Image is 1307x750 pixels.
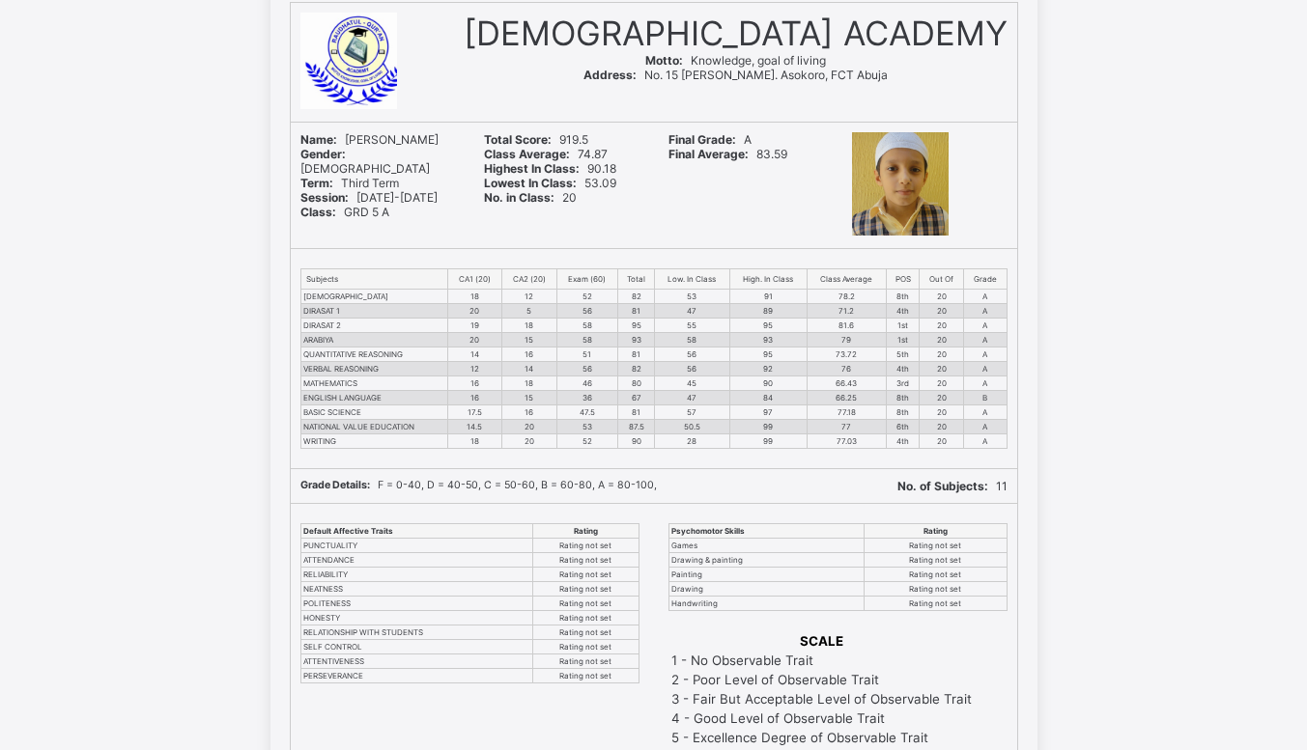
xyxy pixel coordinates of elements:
[532,553,639,568] td: Rating not set
[865,524,1008,539] th: Rating
[484,161,616,176] span: 90.18
[887,304,920,319] td: 4th
[729,347,807,362] td: 95
[964,420,1007,434] td: A
[556,434,617,449] td: 52
[964,333,1007,347] td: A
[447,319,501,333] td: 19
[556,391,617,405] td: 36
[300,539,532,553] td: PUNCTUALITY
[556,420,617,434] td: 53
[865,553,1008,568] td: Rating not set
[501,405,556,420] td: 16
[920,391,964,405] td: 20
[670,709,973,727] td: 4 - Good Level of Observable Trait
[807,434,886,449] td: 77.03
[729,434,807,449] td: 99
[655,319,729,333] td: 55
[668,147,787,161] span: 83.59
[300,376,447,391] td: MATHEMATICS
[865,582,1008,597] td: Rating not set
[920,290,964,304] td: 20
[484,176,577,190] b: Lowest In Class:
[556,290,617,304] td: 52
[300,333,447,347] td: ARABIYA
[964,290,1007,304] td: A
[484,190,577,205] span: 20
[484,161,580,176] b: Highest In Class:
[300,582,532,597] td: NEATNESS
[618,304,655,319] td: 81
[729,420,807,434] td: 99
[670,632,973,650] th: SCALE
[447,304,501,319] td: 20
[807,376,886,391] td: 66.43
[645,53,826,68] span: Knowledge, goal of living
[501,362,556,376] td: 14
[807,319,886,333] td: 81.6
[618,405,655,420] td: 81
[484,147,570,161] b: Class Average:
[887,290,920,304] td: 8th
[501,434,556,449] td: 20
[729,376,807,391] td: 90
[300,205,336,219] b: Class:
[447,269,501,290] th: CA1 (20)
[729,304,807,319] td: 89
[300,568,532,582] td: RELIABILITY
[729,391,807,405] td: 84
[618,420,655,434] td: 87.5
[300,654,532,669] td: ATTENTIVENESS
[920,376,964,391] td: 20
[655,290,729,304] td: 53
[887,405,920,420] td: 8th
[447,333,501,347] td: 20
[865,568,1008,582] td: Rating not set
[300,147,346,161] b: Gender:
[668,553,865,568] td: Drawing & painting
[484,176,616,190] span: 53.09
[729,405,807,420] td: 97
[532,625,639,640] td: Rating not set
[887,333,920,347] td: 1st
[447,391,501,405] td: 16
[556,319,617,333] td: 58
[964,391,1007,405] td: B
[618,290,655,304] td: 82
[668,597,865,611] td: Handwriting
[300,420,447,434] td: NATIONAL VALUE EDUCATION
[300,553,532,568] td: ATTENDANCE
[501,269,556,290] th: CA2 (20)
[300,319,447,333] td: DIRASAT 2
[556,304,617,319] td: 56
[964,362,1007,376] td: A
[655,420,729,434] td: 50.5
[532,611,639,625] td: Rating not set
[920,269,964,290] th: Out Of
[501,290,556,304] td: 12
[618,333,655,347] td: 93
[300,269,447,290] th: Subjects
[300,524,532,539] th: Default Affective Traits
[655,333,729,347] td: 58
[300,190,438,205] span: [DATE]-[DATE]
[618,269,655,290] th: Total
[920,434,964,449] td: 20
[807,420,886,434] td: 77
[300,640,532,654] td: SELF CONTROL
[729,362,807,376] td: 92
[501,333,556,347] td: 15
[300,190,349,205] b: Session:
[532,654,639,669] td: Rating not set
[618,362,655,376] td: 82
[300,147,430,176] span: [DEMOGRAPHIC_DATA]
[887,347,920,362] td: 5th
[618,376,655,391] td: 80
[865,597,1008,611] td: Rating not set
[920,405,964,420] td: 20
[729,333,807,347] td: 93
[670,729,973,746] td: 5 - Excellence Degree of Observable Trait
[447,290,501,304] td: 18
[300,205,389,219] span: GRD 5 A
[618,434,655,449] td: 90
